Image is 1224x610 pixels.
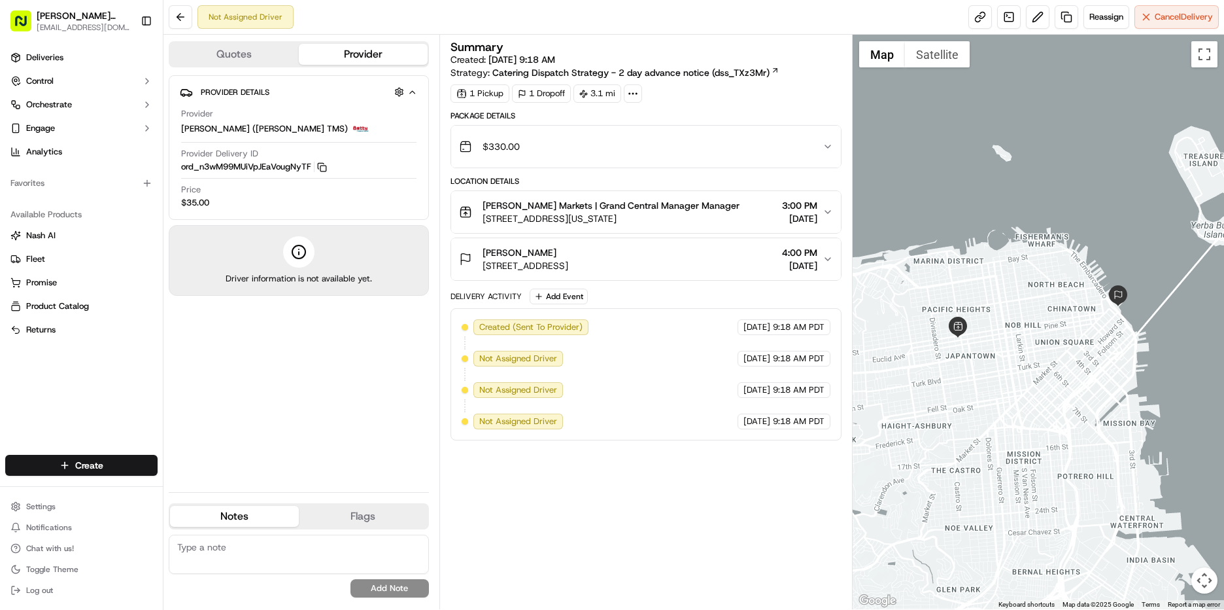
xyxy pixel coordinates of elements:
div: 1 Pickup [450,84,509,103]
button: Toggle fullscreen view [1191,41,1217,67]
a: Returns [10,324,152,336]
button: CancelDelivery [1134,5,1219,29]
span: API Documentation [124,293,210,306]
span: Driver information is not available yet. [226,273,372,285]
span: [PERSON_NAME] Markets | Grand Central Manager Manager [483,199,739,212]
span: Analytics [26,146,62,158]
span: Chat with us! [26,543,74,554]
img: Google [856,592,899,609]
span: 3:00 PM [782,199,817,212]
span: [DATE] [743,384,770,396]
button: Promise [5,272,158,293]
h3: Summary [450,41,503,53]
a: Fleet [10,253,152,265]
div: Past conversations [13,170,88,181]
button: [PERSON_NAME] Markets | Grand Central Manager Manager[STREET_ADDRESS][US_STATE]3:00 PM[DATE] [451,191,841,233]
span: Create [75,459,103,472]
span: Price [181,184,201,196]
button: Provider Details [180,81,418,103]
span: [DATE] [743,416,770,427]
button: Flags [299,506,428,527]
button: Engage [5,118,158,139]
span: Created (Sent To Provider) [479,321,583,333]
button: Notes [170,506,299,527]
span: Not Assigned Driver [479,384,557,396]
span: Reassign [1089,11,1123,23]
button: Orchestrate [5,94,158,115]
button: Quotes [170,44,299,65]
button: Create [5,455,158,476]
a: Report a map error [1168,601,1220,608]
span: Log out [26,585,53,596]
span: Not Assigned Driver [479,353,557,365]
button: Returns [5,319,158,340]
button: Settings [5,497,158,516]
span: Created: [450,53,555,66]
button: Reassign [1083,5,1129,29]
span: 9:18 AM PDT [773,416,824,427]
span: $35.00 [181,197,209,209]
span: [DATE] [116,238,143,249]
span: Fleet [26,253,45,265]
span: Settings [26,501,56,512]
button: [PERSON_NAME][STREET_ADDRESS]4:00 PM[DATE] [451,238,841,280]
span: [DATE] 9:18 AM [488,54,555,65]
span: Cancel Delivery [1155,11,1213,23]
div: 📗 [13,294,24,304]
span: Control [26,75,54,87]
button: See all [203,168,238,183]
div: We're available if you need us! [59,138,180,149]
div: Available Products [5,204,158,225]
button: Show satellite imagery [905,41,970,67]
div: 💻 [110,294,121,304]
button: Notifications [5,518,158,537]
img: Angelique Valdez [13,190,34,211]
img: 1738778727109-b901c2ba-d612-49f7-a14d-d897ce62d23f [27,125,51,149]
span: • [109,238,113,249]
input: Got a question? Start typing here... [34,84,235,98]
a: Product Catalog [10,300,152,312]
button: Keyboard shortcuts [998,600,1055,609]
div: Package Details [450,111,842,121]
span: $330.00 [483,140,520,153]
span: Notifications [26,522,72,533]
span: 4:00 PM [782,246,817,259]
span: [PERSON_NAME] [41,238,106,249]
p: Welcome 👋 [13,52,238,73]
span: Map data ©2025 Google [1062,601,1134,608]
button: $330.00 [451,126,841,168]
button: Provider [299,44,428,65]
div: Start new chat [59,125,214,138]
img: betty.jpg [353,121,369,137]
button: Start new chat [222,129,238,145]
button: [PERSON_NAME] Markets [37,9,130,22]
a: Open this area in Google Maps (opens a new window) [856,592,899,609]
img: 1736555255976-a54dd68f-1ca7-489b-9aae-adbdc363a1c4 [26,204,37,214]
span: Pylon [130,325,158,334]
span: Provider Details [201,87,269,98]
button: [EMAIL_ADDRESS][DOMAIN_NAME] [37,22,130,33]
span: 9:18 AM PDT [773,353,824,365]
span: Provider Delivery ID [181,148,258,160]
div: Strategy: [450,66,779,79]
button: Control [5,71,158,92]
span: [DATE] [116,203,143,213]
img: Nash [13,13,39,39]
button: Product Catalog [5,296,158,317]
a: 📗Knowledge Base [8,287,105,311]
span: Returns [26,324,56,336]
span: [PERSON_NAME] [41,203,106,213]
a: Analytics [5,141,158,162]
span: Orchestrate [26,99,72,111]
span: [DATE] [743,321,770,333]
span: • [109,203,113,213]
button: Log out [5,581,158,600]
div: Delivery Activity [450,291,522,302]
div: 1 Dropoff [512,84,571,103]
button: Fleet [5,249,158,270]
div: Location Details [450,176,842,187]
span: [STREET_ADDRESS][US_STATE] [483,212,739,225]
span: Toggle Theme [26,564,78,575]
